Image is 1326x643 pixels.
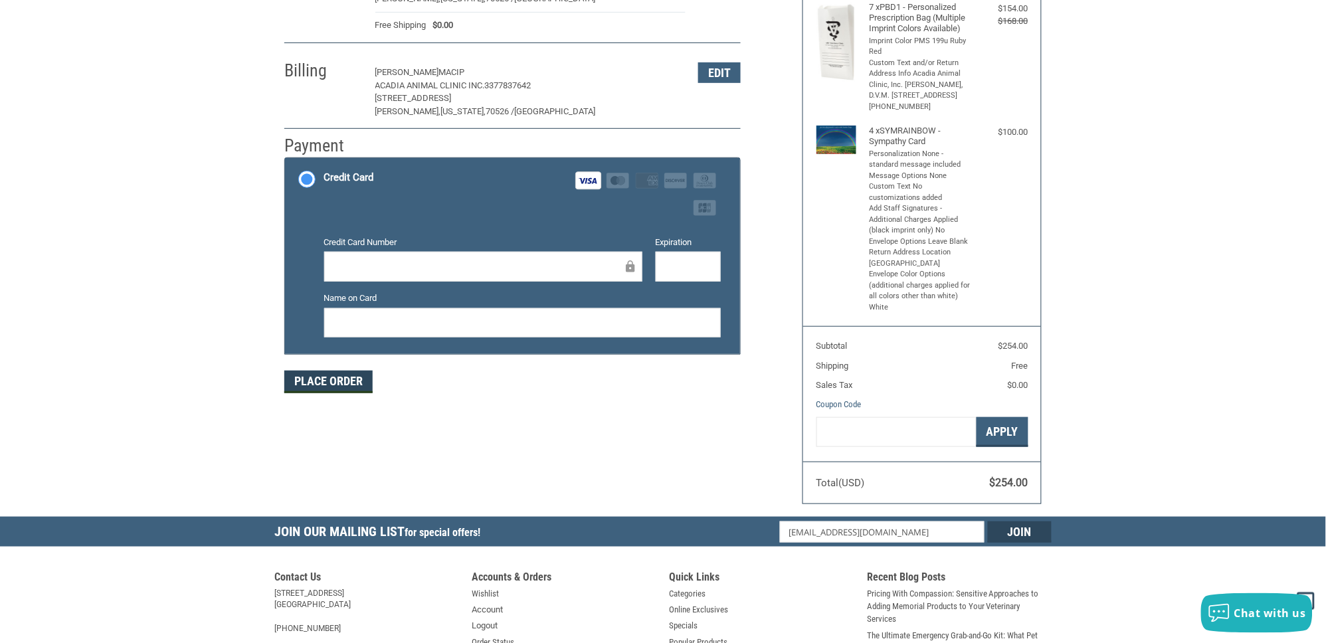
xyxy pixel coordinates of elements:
h5: Contact Us [274,571,459,587]
span: [GEOGRAPHIC_DATA] [515,106,596,116]
span: [US_STATE], [441,106,486,116]
li: Return Address Location [GEOGRAPHIC_DATA] [869,247,972,269]
span: Subtotal [816,341,848,351]
span: Free [1012,361,1028,371]
address: [STREET_ADDRESS] [GEOGRAPHIC_DATA] [PHONE_NUMBER] [274,587,459,635]
span: [PERSON_NAME], [375,106,441,116]
input: Join [988,521,1052,543]
button: Place Order [284,371,373,393]
a: Wishlist [472,587,499,600]
label: Expiration [656,236,721,249]
h2: Payment [284,135,362,157]
h5: Quick Links [670,571,854,587]
label: Name on Card [324,292,721,305]
span: [STREET_ADDRESS] [375,93,452,103]
input: Email [780,521,985,543]
li: Personalization None - standard message included [869,149,972,171]
h4: 4 x SYMRAINBOW - Sympathy Card [869,126,972,147]
a: Categories [670,587,706,600]
span: $0.00 [1008,380,1028,390]
a: Account [472,604,503,617]
li: Custom Text and/or Return Address Info Acadia Animal Clinic, Inc. [PERSON_NAME], D.V.M. [STREET_A... [869,58,972,113]
li: Add Staff Signatures - Additional Charges Applied (black imprint only) No [869,203,972,236]
span: $0.00 [426,19,454,32]
span: Shipping [816,361,849,371]
span: $254.00 [998,341,1028,351]
span: Macip [439,67,465,77]
button: Edit [698,62,741,83]
span: [PERSON_NAME] [375,67,439,77]
h5: Join Our Mailing List [274,517,487,551]
span: Chat with us [1234,606,1306,620]
h5: Accounts & Orders [472,571,656,587]
h5: Recent Blog Posts [867,571,1052,587]
li: Envelope Color Options (additional charges applied for all colors other than white) White [869,269,972,313]
button: Chat with us [1201,593,1313,633]
button: Apply [977,417,1028,447]
span: Sales Tax [816,380,853,390]
span: for special offers! [405,526,480,539]
a: Logout [472,620,498,633]
span: $254.00 [990,476,1028,489]
label: Credit Card Number [324,236,643,249]
div: Credit Card [324,167,374,189]
li: Imprint Color PMS 199u Ruby Red [869,36,972,58]
div: $100.00 [975,126,1028,139]
span: 70526 / [486,106,515,116]
h2: Billing [284,60,362,82]
span: 3377837642 [485,80,531,90]
input: Gift Certificate or Coupon Code [816,417,977,447]
div: $154.00 [975,2,1028,15]
li: Custom Text No customizations added [869,181,972,203]
a: Pricing With Compassion: Sensitive Approaches to Adding Memorial Products to Your Veterinary Serv... [867,587,1052,626]
li: Envelope Options Leave Blank [869,236,972,248]
a: Online Exclusives [670,604,729,617]
span: Acadia Animal Clinic Inc. [375,80,485,90]
div: $168.00 [975,15,1028,28]
a: Coupon Code [816,399,862,409]
a: Specials [670,620,698,633]
h4: 7 x PBD1 - Personalized Prescription Bag (Multiple Imprint Colors Available) [869,2,972,35]
span: Total (USD) [816,477,865,489]
li: Message Options None [869,171,972,182]
span: Free Shipping [375,19,426,32]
